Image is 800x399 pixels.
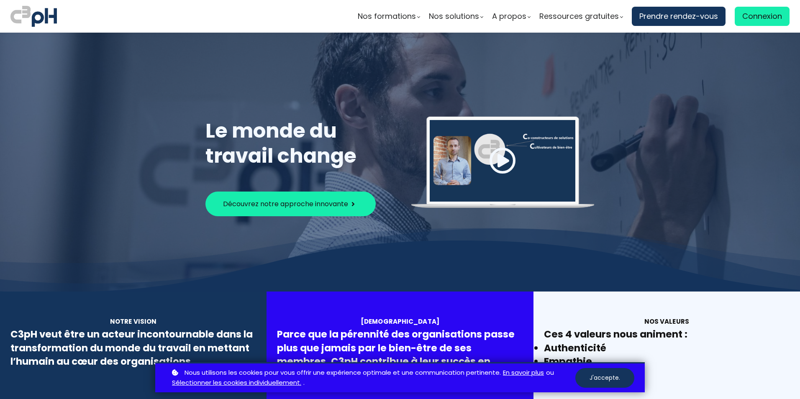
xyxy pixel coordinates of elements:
[205,117,356,170] span: Le monde du travail change
[492,10,526,23] span: A propos
[205,192,376,216] button: Découvrez notre approche innovante
[544,355,790,368] li: Empathie
[185,368,501,378] span: Nous utilisons les cookies pour vous offrir une expérience optimale et une communication pertinente.
[503,368,544,378] a: En savoir plus
[639,10,718,23] span: Prendre rendez-vous
[544,327,790,341] div: Ces 4 valeurs nous animent :
[358,10,416,23] span: Nos formations
[10,4,57,28] img: logo C3PH
[10,317,256,326] div: Notre vision
[544,341,790,355] li: Authenticité
[10,327,256,368] div: C3pH veut être un acteur incontournable dans la transformation du monde du travail en mettant l’h...
[170,368,575,389] p: ou .
[277,327,523,395] div: Parce que la pérennité des organisations passe plus que jamais par le bien-être de ses membres, C...
[575,368,634,388] button: J'accepte.
[172,378,301,388] a: Sélectionner les cookies individuellement.
[277,317,523,326] div: [DEMOGRAPHIC_DATA]
[632,7,726,26] a: Prendre rendez-vous
[742,10,782,23] span: Connexion
[429,10,479,23] span: Nos solutions
[544,317,790,326] div: Nos valeurs
[223,199,348,209] span: Découvrez notre approche innovante
[539,10,619,23] span: Ressources gratuites
[735,7,790,26] a: Connexion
